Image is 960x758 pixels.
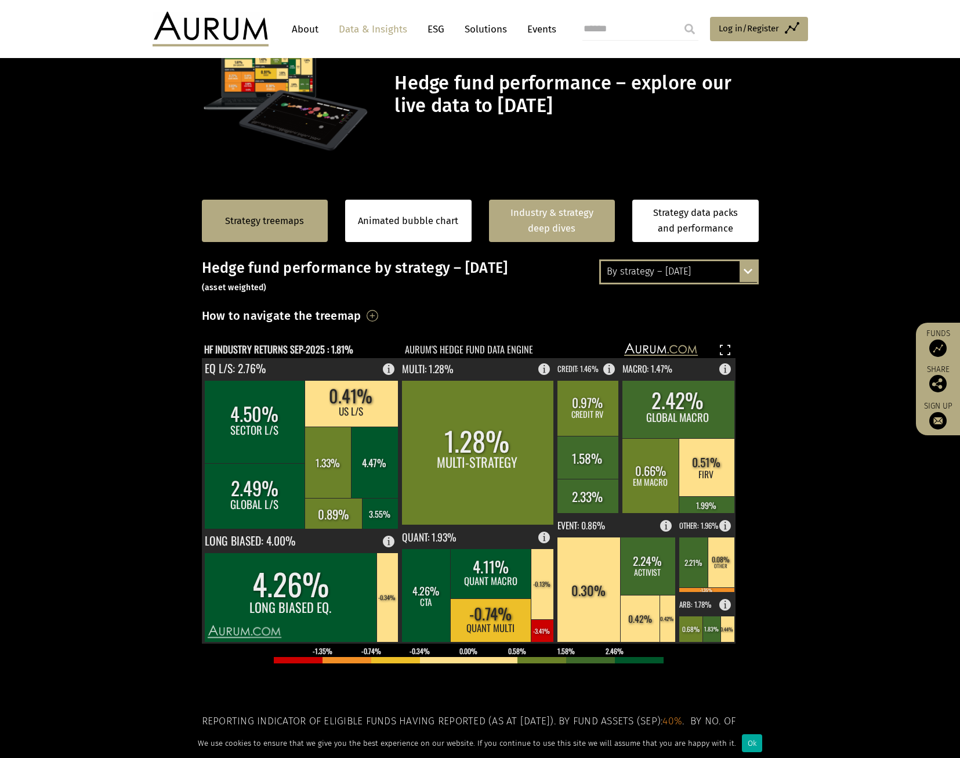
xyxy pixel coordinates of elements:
[632,200,759,242] a: Strategy data packs and performance
[153,12,269,46] img: Aurum
[922,329,954,357] a: Funds
[202,283,267,293] small: (asset weighted)
[742,734,762,752] div: Ok
[394,72,755,117] h1: Hedge fund performance – explore our live data to [DATE]
[202,714,759,745] h5: Reporting indicator of eligible funds having reported (as at [DATE]). By fund assets (Sep): . By ...
[678,17,701,41] input: Submit
[521,19,556,40] a: Events
[662,715,682,727] span: 40%
[929,340,947,357] img: Access Funds
[489,200,615,242] a: Industry & strategy deep dives
[719,21,779,35] span: Log in/Register
[922,401,954,429] a: Sign up
[422,19,450,40] a: ESG
[358,214,458,229] a: Animated bubble chart
[710,17,808,41] a: Log in/Register
[929,375,947,392] img: Share this post
[333,19,413,40] a: Data & Insights
[459,19,513,40] a: Solutions
[202,306,361,326] h3: How to navigate the treemap
[601,261,757,282] div: By strategy – [DATE]
[225,214,304,229] a: Strategy treemaps
[286,19,324,40] a: About
[922,366,954,392] div: Share
[929,412,947,429] img: Sign up to our newsletter
[202,259,759,294] h3: Hedge fund performance by strategy – [DATE]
